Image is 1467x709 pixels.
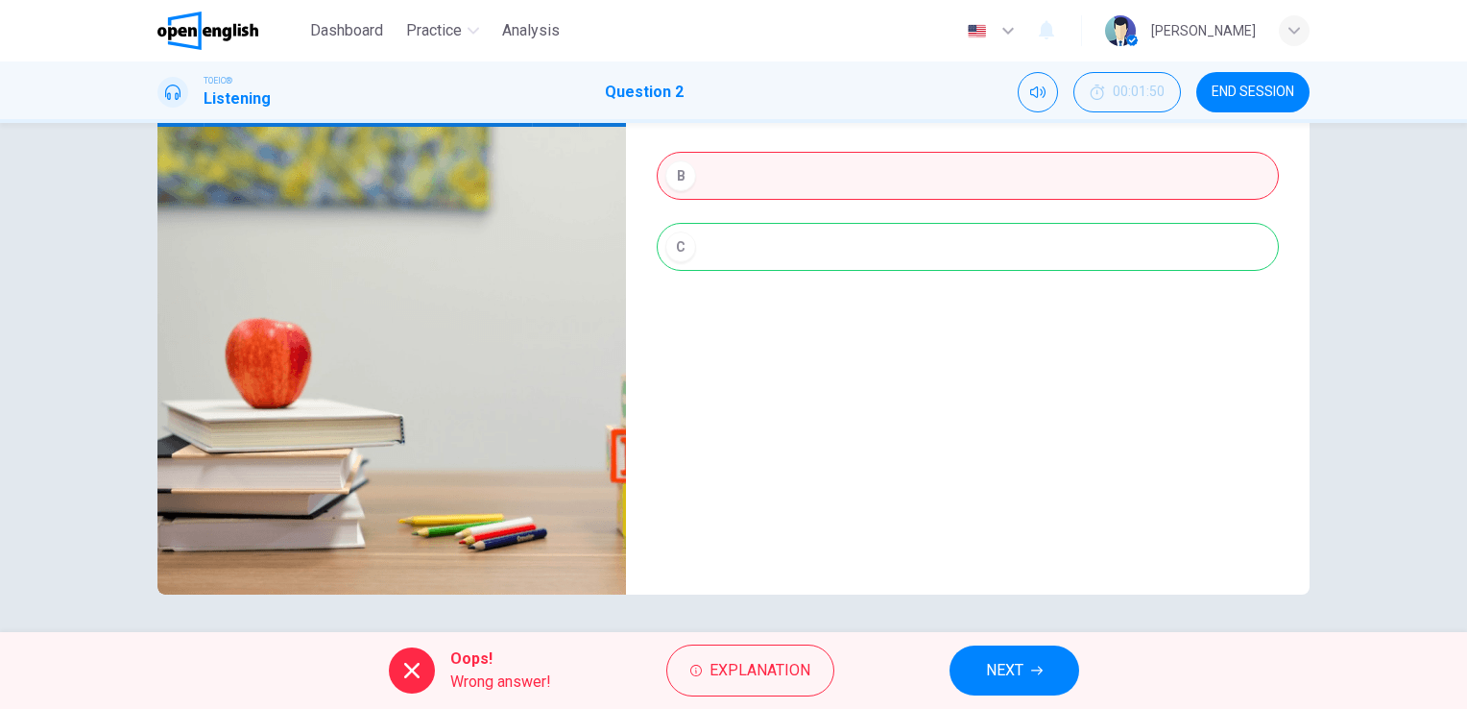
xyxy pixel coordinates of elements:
button: Practice [398,13,487,48]
img: Profile picture [1105,15,1136,46]
div: Hide [1073,72,1181,112]
h1: Question 2 [605,81,684,104]
button: Explanation [666,645,834,697]
div: [PERSON_NAME] [1151,19,1256,42]
span: Wrong answer! [450,671,551,694]
span: NEXT [986,657,1023,684]
span: Dashboard [310,19,383,42]
button: 00:01:50 [1073,72,1181,112]
button: Dashboard [302,13,391,48]
span: Oops! [450,648,551,671]
div: Mute [1018,72,1058,112]
span: TOEIC® [204,74,232,87]
button: END SESSION [1196,72,1310,112]
img: OpenEnglish logo [157,12,258,50]
a: OpenEnglish logo [157,12,302,50]
span: Analysis [502,19,560,42]
span: 00:01:50 [1113,85,1165,100]
img: Question - Response [157,127,626,595]
h1: Listening [204,87,271,110]
span: Practice [406,19,462,42]
img: en [965,24,989,38]
button: Analysis [494,13,567,48]
span: END SESSION [1212,85,1294,100]
button: NEXT [950,646,1079,696]
span: Explanation [709,657,810,684]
